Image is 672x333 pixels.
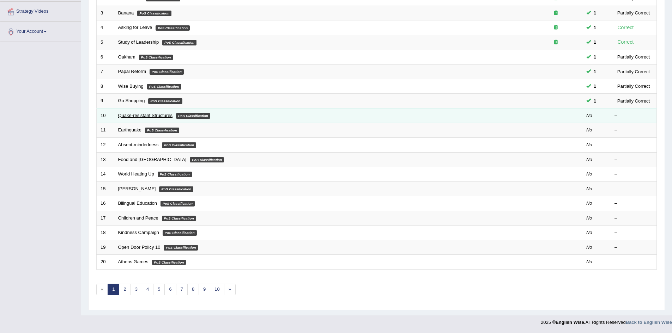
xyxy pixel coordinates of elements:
[118,157,187,162] a: Food and [GEOGRAPHIC_DATA]
[118,215,158,221] a: Children and Peace
[97,35,114,50] td: 5
[224,284,236,295] a: »
[0,2,81,19] a: Strategy Videos
[97,6,114,20] td: 3
[591,38,599,46] span: You can still take this question
[0,22,81,39] a: Your Account
[118,201,157,206] a: Bilingual Education
[137,11,171,16] em: PoS Classification
[615,38,637,46] div: Correct
[556,320,585,325] strong: English Wise.
[163,230,197,236] em: PoS Classification
[150,69,184,75] em: PoS Classification
[161,201,195,206] em: PoS Classification
[176,113,210,119] em: PoS Classification
[541,315,672,326] div: 2025 © All Rights Reserved
[586,127,592,132] em: No
[97,64,114,79] td: 7
[119,284,131,295] a: 2
[96,284,108,295] span: «
[626,320,672,325] a: Back to English Wise
[97,255,114,270] td: 20
[190,157,224,163] em: PoS Classification
[97,79,114,94] td: 8
[118,113,173,118] a: Quake-resistant Structures
[615,259,653,265] div: –
[118,54,135,60] a: Oakham
[139,55,173,60] em: PoS Classification
[142,284,153,295] a: 4
[153,284,165,295] a: 5
[586,186,592,191] em: No
[533,39,579,46] div: Exam occurring question
[97,240,114,255] td: 19
[586,201,592,206] em: No
[148,98,182,104] em: PoS Classification
[615,53,653,61] div: Partially Correct
[586,113,592,118] em: No
[97,196,114,211] td: 16
[591,24,599,31] span: You can still take this question
[118,98,145,103] a: Go Shopping
[118,230,159,235] a: Kindness Campaign
[586,157,592,162] em: No
[118,171,154,177] a: World Heating Up
[591,82,599,90] span: You can still take this question
[615,9,653,17] div: Partially Correct
[118,142,159,147] a: Absent-mindedness
[187,284,199,295] a: 8
[97,211,114,226] td: 17
[615,68,653,75] div: Partially Correct
[164,284,176,295] a: 6
[147,84,181,90] em: PoS Classification
[162,216,196,221] em: PoS Classification
[97,167,114,182] td: 14
[533,10,579,17] div: Exam occurring question
[162,40,196,45] em: PoS Classification
[199,284,210,295] a: 9
[97,152,114,167] td: 13
[118,259,149,264] a: Athens Games
[615,24,637,32] div: Correct
[586,171,592,177] em: No
[158,172,192,177] em: PoS Classification
[586,245,592,250] em: No
[591,68,599,75] span: You can still take this question
[97,123,114,138] td: 11
[615,215,653,222] div: –
[591,97,599,105] span: You can still take this question
[97,50,114,64] td: 6
[118,84,144,89] a: Wise Buying
[118,39,159,45] a: Study of Leadership
[533,24,579,31] div: Exam occurring question
[156,25,190,31] em: PoS Classification
[591,53,599,61] span: You can still take this question
[615,244,653,251] div: –
[586,142,592,147] em: No
[118,69,146,74] a: Papal Reform
[162,142,196,148] em: PoS Classification
[176,284,188,295] a: 7
[591,9,599,17] span: You can still take this question
[145,128,179,133] em: PoS Classification
[97,108,114,123] td: 10
[97,181,114,196] td: 15
[118,127,142,132] a: Earthquake
[97,20,114,35] td: 4
[615,171,653,178] div: –
[586,230,592,235] em: No
[586,259,592,264] em: No
[586,215,592,221] em: No
[97,137,114,152] td: 12
[615,82,653,90] div: Partially Correct
[118,245,161,250] a: Open Door Policy 10
[615,156,653,163] div: –
[615,112,653,119] div: –
[164,245,198,251] em: PoS Classification
[210,284,224,295] a: 10
[615,186,653,192] div: –
[615,142,653,148] div: –
[118,25,152,30] a: Asking for Leave
[152,260,186,265] em: PoS Classification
